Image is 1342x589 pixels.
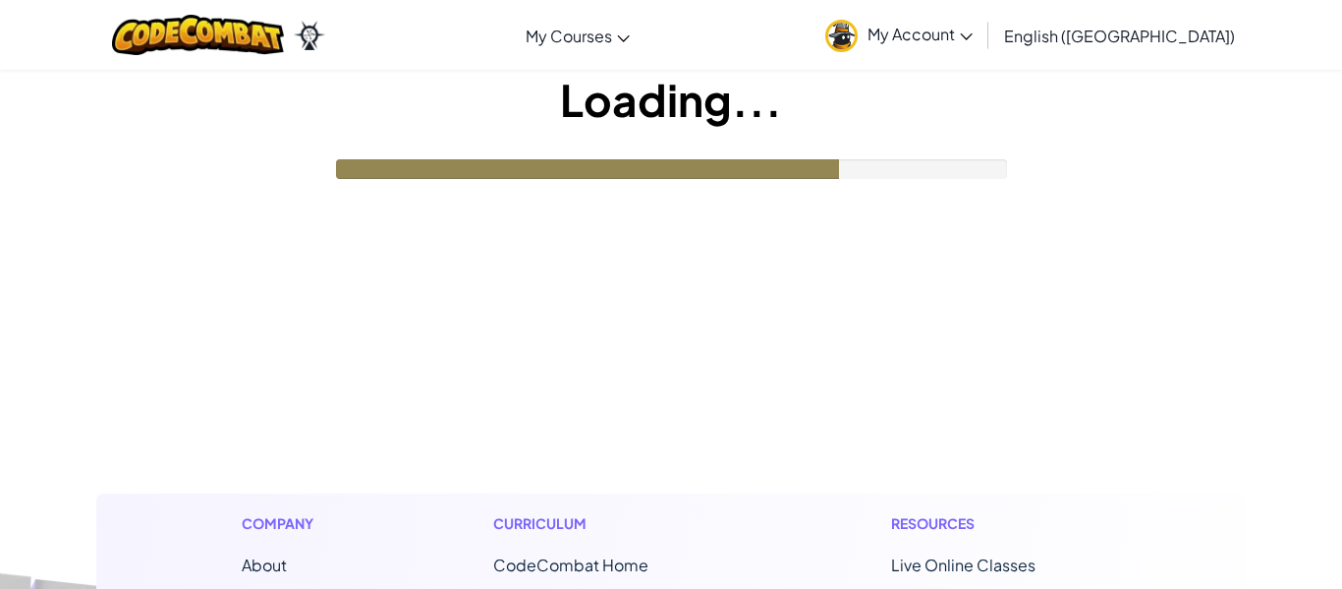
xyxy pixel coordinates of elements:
[1004,26,1235,46] span: English ([GEOGRAPHIC_DATA])
[242,513,333,534] h1: Company
[891,555,1035,575] a: Live Online Classes
[825,20,858,52] img: avatar
[994,9,1245,62] a: English ([GEOGRAPHIC_DATA])
[493,555,648,575] span: CodeCombat Home
[867,24,973,44] span: My Account
[516,9,640,62] a: My Courses
[493,513,731,534] h1: Curriculum
[112,15,284,55] img: CodeCombat logo
[815,4,982,66] a: My Account
[526,26,612,46] span: My Courses
[242,555,287,575] a: About
[294,21,325,50] img: Ozaria
[891,513,1100,534] h1: Resources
